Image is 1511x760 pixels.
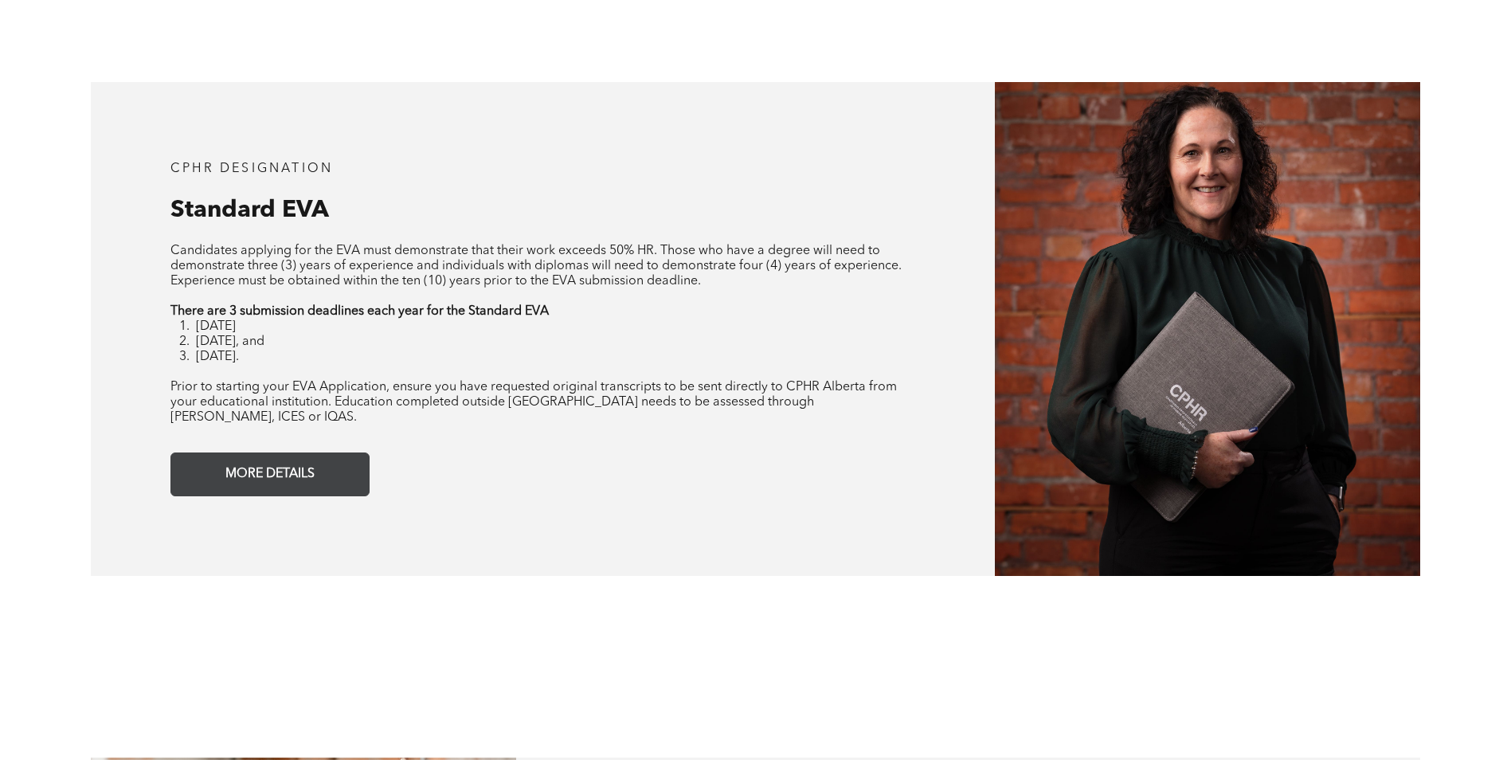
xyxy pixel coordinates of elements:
span: [DATE]. [196,351,239,363]
span: MORE DETAILS [220,459,320,490]
span: [DATE] [196,320,236,333]
a: MORE DETAILS [170,452,370,496]
strong: There are 3 submission deadlines each year for the Standard EVA [170,305,549,318]
span: Candidates applying for the EVA must demonstrate that their work exceeds 50% HR. Those who have a... [170,245,902,288]
span: Prior to starting your EVA Application, ensure you have requested original transcripts to be sent... [170,381,897,424]
span: Standard EVA [170,198,329,222]
span: CPHR DESIGNATION [170,163,333,175]
span: [DATE], and [196,335,264,348]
